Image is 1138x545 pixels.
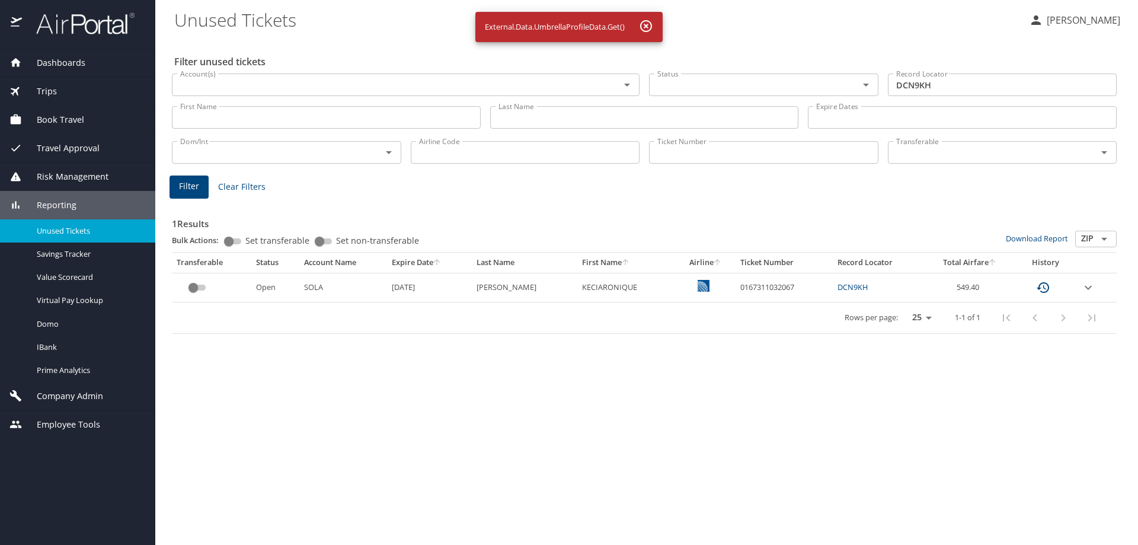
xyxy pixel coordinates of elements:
p: 1-1 of 1 [955,314,980,321]
button: Clear Filters [213,176,270,198]
span: Employee Tools [22,418,100,431]
td: 0167311032067 [736,273,833,302]
button: Open [858,77,874,93]
span: Dashboards [22,56,85,69]
td: Open [251,273,299,302]
img: airportal-logo.png [23,12,135,35]
th: Expire Date [387,253,471,273]
td: [DATE] [387,273,471,302]
span: Filter [179,179,199,194]
button: sort [714,259,722,267]
span: Unused Tickets [37,225,141,237]
h2: Filter unused tickets [174,52,1119,71]
span: Domo [37,318,141,330]
p: Bulk Actions: [172,235,228,246]
th: Total Airfare [925,253,1015,273]
th: Last Name [472,253,577,273]
div: External.Data.UmbrellaProfileData.Get() [485,15,625,39]
button: Filter [170,176,209,199]
th: Ticket Number [736,253,833,273]
p: [PERSON_NAME] [1043,13,1120,27]
td: KECIARONIQUE [577,273,676,302]
span: Trips [22,85,57,98]
th: Status [251,253,299,273]
th: Airline [676,253,736,273]
span: IBank [37,342,141,353]
button: sort [989,259,997,267]
button: sort [433,259,442,267]
img: United Airlines [698,280,709,292]
span: Savings Tracker [37,248,141,260]
th: History [1015,253,1076,273]
button: Open [1096,144,1113,161]
img: icon-airportal.png [11,12,23,35]
span: Book Travel [22,113,84,126]
td: SOLA [299,273,387,302]
span: Prime Analytics [37,365,141,376]
h1: Unused Tickets [174,1,1019,38]
span: Set transferable [245,237,309,245]
span: Virtual Pay Lookup [37,295,141,306]
th: Record Locator [833,253,925,273]
button: Open [619,77,635,93]
button: Open [1096,231,1113,247]
div: Transferable [177,257,247,268]
a: Download Report [1006,233,1068,244]
button: [PERSON_NAME] [1024,9,1125,31]
button: Open [381,144,397,161]
span: Value Scorecard [37,272,141,283]
span: Set non-transferable [336,237,419,245]
span: Travel Approval [22,142,100,155]
h3: 1 Results [172,210,1117,231]
span: Reporting [22,199,76,212]
a: DCN9KH [837,282,868,292]
span: Risk Management [22,170,108,183]
button: sort [622,259,630,267]
p: Rows per page: [845,314,898,321]
td: [PERSON_NAME] [472,273,577,302]
th: Account Name [299,253,387,273]
table: custom pagination table [172,253,1117,334]
td: 549.40 [925,273,1015,302]
span: Company Admin [22,390,103,403]
button: expand row [1081,281,1095,295]
th: First Name [577,253,676,273]
select: rows per page [903,309,936,327]
span: Clear Filters [218,180,266,195]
